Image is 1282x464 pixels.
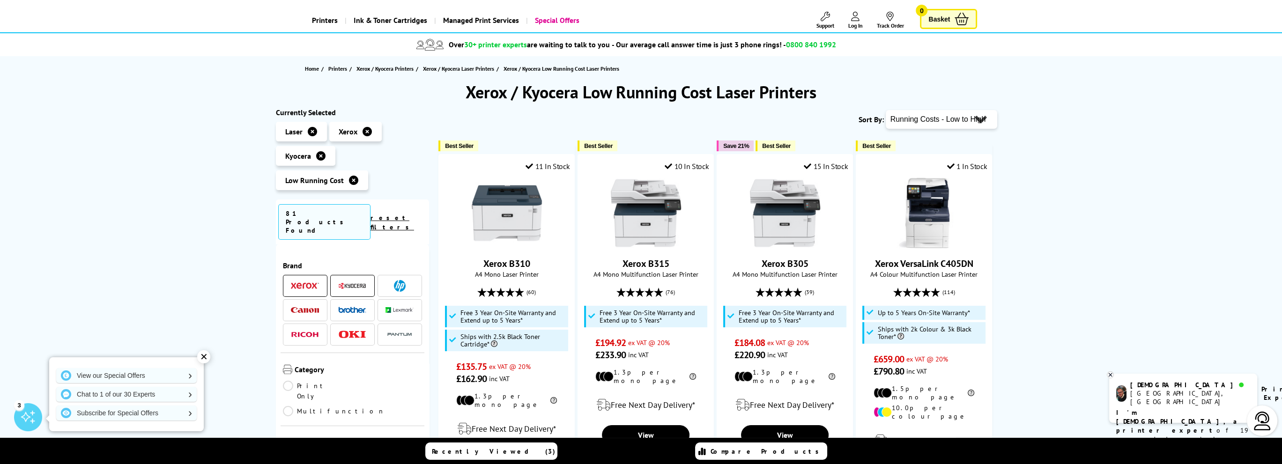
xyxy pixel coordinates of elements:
[906,367,927,376] span: inc VAT
[859,115,884,124] span: Sort By:
[602,425,689,445] a: View
[276,81,1007,103] h1: Xerox / Kyocera Low Running Cost Laser Printers
[472,178,542,248] img: Xerox B310
[338,282,366,289] img: Kyocera
[1116,385,1126,402] img: chris-livechat.png
[356,64,414,74] span: Xerox / Kyocera Printers
[862,142,891,149] span: Best Seller
[197,350,210,363] div: ✕
[423,64,494,74] span: Xerox / Kyocera Laser Printers
[874,365,904,377] span: £790.80
[338,307,366,313] img: Brother
[767,338,809,347] span: ex VAT @ 20%
[339,127,357,136] span: Xerox
[504,65,619,72] span: Xerox / Kyocera Low Running Cost Laser Printers
[750,241,820,250] a: Xerox B305
[583,392,709,418] div: modal_delivery
[460,333,566,348] span: Ships with 2.5k Black Toner Cartridge*
[434,8,526,32] a: Managed Print Services
[874,384,974,401] li: 1.5p per mono page
[305,8,345,32] a: Printers
[356,64,416,74] a: Xerox / Kyocera Printers
[385,329,414,340] img: Pantum
[816,22,834,29] span: Support
[947,162,987,171] div: 1 In Stock
[385,280,414,292] a: HP
[438,140,478,151] button: Best Seller
[762,258,808,270] a: Xerox B305
[291,304,319,316] a: Canon
[328,64,349,74] a: Printers
[739,309,845,324] span: Free 3 Year On-Site Warranty and Extend up to 5 Years*
[628,338,670,347] span: ex VAT @ 20%
[338,304,366,316] a: Brother
[526,283,536,301] span: (60)
[600,309,705,324] span: Free 3 Year On-Site Warranty and Extend up to 5 Years*
[889,241,959,250] a: Xerox VersaLink C405DN
[741,425,828,445] a: View
[385,304,414,316] a: Lexmark
[456,373,487,385] span: £162.90
[611,178,681,248] img: Xerox B315
[285,176,344,185] span: Low Running Cost
[816,12,834,29] a: Support
[283,381,353,401] a: Print Only
[291,280,319,292] a: Xerox
[786,40,836,49] span: 0800 840 1992
[338,329,366,340] a: OKI
[285,151,311,161] span: Kyocera
[489,362,531,371] span: ex VAT @ 20%
[906,354,948,363] span: ex VAT @ 20%
[460,309,566,324] span: Free 3 Year On-Site Warranty and Extend up to 5 Years*
[804,162,848,171] div: 15 In Stock
[338,280,366,292] a: Kyocera
[878,309,970,317] span: Up to 5 Years On-Site Warranty*
[291,329,319,340] a: Ricoh
[432,447,556,456] span: Recently Viewed (3)
[305,64,321,74] a: Home
[526,162,570,171] div: 11 In Stock
[489,374,510,383] span: inc VAT
[338,331,366,339] img: OKI
[805,283,814,301] span: (39)
[723,142,749,149] span: Save 21%
[717,140,754,151] button: Save 21%
[445,142,474,149] span: Best Seller
[472,241,542,250] a: Xerox B310
[456,361,487,373] span: £135.75
[291,282,319,289] img: Xerox
[665,162,709,171] div: 10 In Stock
[354,8,427,32] span: Ink & Toner Cartridges
[734,349,765,361] span: £220.90
[750,178,820,248] img: Xerox B305
[56,387,197,402] a: Chat to 1 of our 30 Experts
[722,270,848,279] span: A4 Mono Multifunction Laser Printer
[695,442,827,460] a: Compare Products
[628,350,649,359] span: inc VAT
[56,405,197,420] a: Subscribe for Special Offers
[584,142,613,149] span: Best Seller
[385,307,414,313] img: Lexmark
[283,406,385,416] a: Multifunction
[456,392,557,409] li: 1.3p per mono page
[291,332,319,337] img: Ricoh
[276,108,430,117] div: Currently Selected
[483,258,530,270] a: Xerox B310
[394,280,406,292] img: HP
[583,270,709,279] span: A4 Mono Multifunction Laser Printer
[767,350,788,359] span: inc VAT
[666,283,675,301] span: (76)
[1253,412,1272,430] img: user-headset-light.svg
[612,40,836,49] span: - Our average call answer time is just 3 phone rings! -
[345,8,434,32] a: Ink & Toner Cartridges
[283,261,422,270] span: Brand
[861,427,987,454] div: modal_delivery
[464,40,527,49] span: 30+ printer experts
[14,400,24,410] div: 3
[1130,381,1250,389] div: [DEMOGRAPHIC_DATA]
[848,12,862,29] a: Log In
[595,349,626,361] span: £233.90
[920,9,977,29] a: Basket 0
[526,8,586,32] a: Special Offers
[876,12,904,29] a: Track Order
